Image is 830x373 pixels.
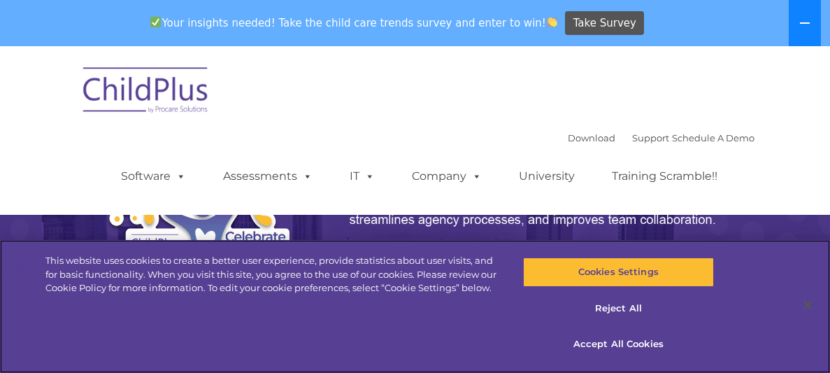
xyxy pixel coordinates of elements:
a: University [505,162,589,190]
a: Schedule A Demo [672,132,754,143]
a: Support [632,132,669,143]
button: Accept All Cookies [523,330,714,359]
a: Take Survey [565,11,644,36]
a: Training Scramble!! [598,162,731,190]
span: Take Survey [573,11,636,36]
button: Close [792,290,823,321]
img: ChildPlus by Procare Solutions [76,57,216,127]
img: 👏 [547,17,557,27]
span: Your insights needed! Take the child care trends survey and enter to win! [145,9,564,36]
a: Download [568,132,615,143]
a: Company [398,162,496,190]
a: IT [336,162,389,190]
img: ✅ [150,17,161,27]
a: Software [107,162,200,190]
font: | [568,132,754,143]
div: This website uses cookies to create a better user experience, provide statistics about user visit... [45,254,498,295]
button: Cookies Settings [523,258,714,287]
a: Assessments [209,162,327,190]
button: Reject All [523,294,714,323]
